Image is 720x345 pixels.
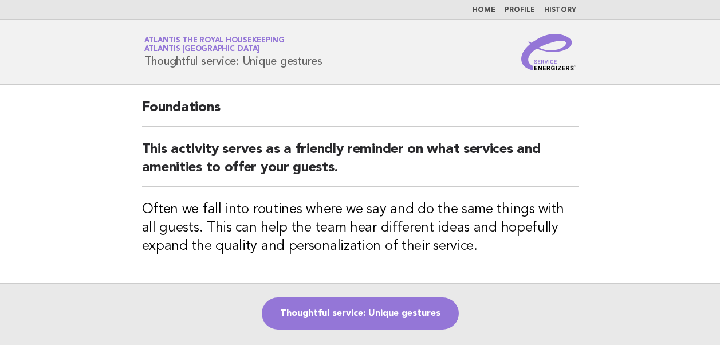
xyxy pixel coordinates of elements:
[544,7,576,14] a: History
[473,7,495,14] a: Home
[142,201,579,256] h3: Often we fall into routines where we say and do the same things with all guests. This can help th...
[262,297,459,330] a: Thoughtful service: Unique gestures
[505,7,535,14] a: Profile
[142,140,579,187] h2: This activity serves as a friendly reminder on what services and amenities to offer your guests.
[144,37,322,67] h1: Thoughtful service: Unique gestures
[144,37,285,53] a: Atlantis the Royal HousekeepingAtlantis [GEOGRAPHIC_DATA]
[144,46,260,53] span: Atlantis [GEOGRAPHIC_DATA]
[521,34,576,70] img: Service Energizers
[142,99,579,127] h2: Foundations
